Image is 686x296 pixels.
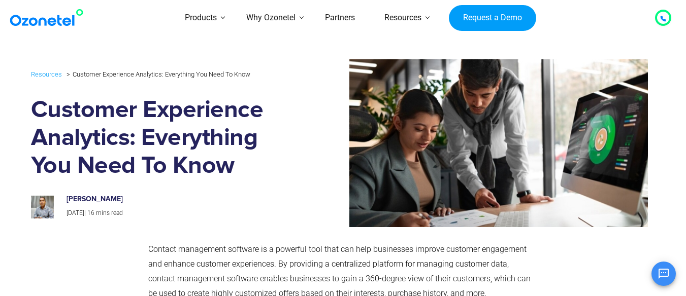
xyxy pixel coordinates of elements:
span: mins read [96,209,123,216]
span: 16 [87,209,94,216]
a: Request a Demo [449,5,536,31]
a: Resources [31,68,62,80]
h6: [PERSON_NAME] [67,195,281,204]
span: [DATE] [67,209,84,216]
p: | [67,208,281,219]
img: prashanth-kancherla_avatar-200x200.jpeg [31,196,54,218]
h1: Customer Experience Analytics: Everything You Need To Know [31,96,291,180]
li: Customer Experience Analytics: Everything You Need To Know [64,68,250,81]
button: Open chat [651,262,676,286]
